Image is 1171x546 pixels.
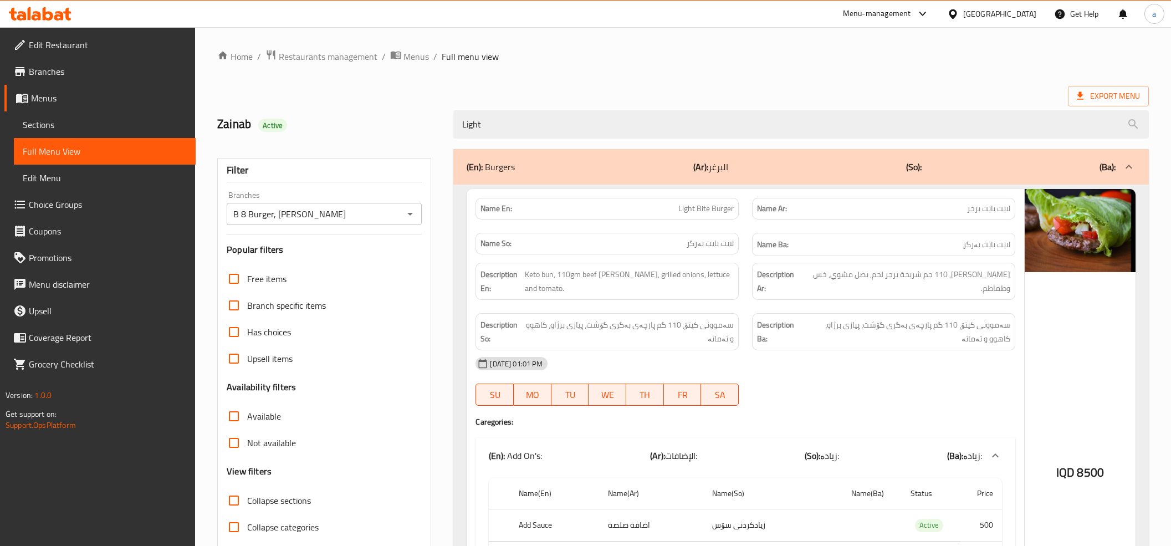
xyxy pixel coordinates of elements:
span: زیادە: [963,447,982,464]
a: Grocery Checklist [4,351,196,377]
a: Support.OpsPlatform [6,418,76,432]
span: Grocery Checklist [29,358,187,371]
span: TH [631,387,659,403]
span: Edit Menu [23,171,187,185]
span: Branches [29,65,187,78]
p: البرغر [693,160,728,174]
span: Get support on: [6,407,57,421]
strong: Name Ba: [757,238,789,252]
span: Edit Restaurant [29,38,187,52]
button: SA [701,384,739,406]
div: Filter [227,159,422,182]
span: Light Bite Burger [678,203,734,215]
span: Choice Groups [29,198,187,211]
b: (En): [467,159,483,175]
a: Branches [4,58,196,85]
a: Choice Groups [4,191,196,218]
a: Coupons [4,218,196,244]
span: لایت بایت بەرگر [687,238,734,249]
a: Full Menu View [14,138,196,165]
span: Collapse categories [247,521,319,534]
span: Sections [23,118,187,131]
button: Open [402,206,418,222]
span: Restaurants management [279,50,377,63]
p: Burgers [467,160,515,174]
span: MO [518,387,547,403]
span: Menu disclaimer [29,278,187,291]
span: Menus [403,50,429,63]
th: Price [960,478,1002,509]
strong: Description En: [480,268,523,295]
span: لایت بایت بەرگر [963,238,1010,252]
span: Full menu view [442,50,499,63]
span: سەموونی کیتۆ، 110 گم پارچەی بەگری گۆشت، پیازی برژاو، کاهوو و تەماتە [803,318,1010,345]
strong: Description Ba: [757,318,800,345]
th: Name(So) [703,478,842,509]
input: search [453,110,1149,139]
span: 1.0.0 [34,388,52,402]
span: Collapse sections [247,494,311,507]
li: / [257,50,261,63]
button: TU [551,384,589,406]
a: Upsell [4,298,196,324]
b: (Ar): [693,159,708,175]
td: زیادکردنی سۆس [703,509,842,542]
span: Promotions [29,251,187,264]
a: Edit Restaurant [4,32,196,58]
span: Full Menu View [23,145,187,158]
a: Menus [390,49,429,64]
strong: Name En: [480,203,512,215]
th: Name(Ba) [842,478,901,509]
th: Name(Ar) [599,478,703,509]
span: Branch specific items [247,299,326,312]
b: (So): [805,447,820,464]
a: Coverage Report [4,324,196,351]
span: لايت بايت برجر [967,203,1010,215]
div: [GEOGRAPHIC_DATA] [963,8,1036,20]
span: Export Menu [1077,89,1140,103]
h3: View filters [227,465,272,478]
span: WE [593,387,622,403]
a: Edit Menu [14,165,196,191]
div: Active [915,519,943,532]
p: Add On's: [489,449,542,462]
span: Active [258,120,287,131]
span: الإضافات: [665,447,697,464]
span: Upsell items [247,352,293,365]
strong: Name Ar: [757,203,787,215]
strong: Description Ar: [757,268,800,295]
span: Coverage Report [29,331,187,344]
a: Sections [14,111,196,138]
li: / [433,50,437,63]
a: Menus [4,85,196,111]
b: (Ba): [1100,159,1116,175]
strong: Description So: [480,318,524,345]
span: Menus [31,91,187,105]
span: a [1152,8,1156,20]
span: Free items [247,272,287,285]
a: Promotions [4,244,196,271]
h3: Availability filters [227,381,296,394]
td: 500 [960,509,1002,542]
span: Not available [247,436,296,450]
h2: Zainab [217,116,440,132]
div: (En): Add On's:(Ar):الإضافات:(So):زیادە:(Ba):زیادە: [475,438,1015,473]
th: Add Sauce [510,509,599,542]
h3: Popular filters [227,243,422,256]
nav: breadcrumb [217,49,1149,64]
b: (En): [489,447,505,464]
span: Coupons [29,224,187,238]
th: Name(En) [510,478,599,509]
li: / [382,50,386,63]
span: Export Menu [1068,86,1149,106]
span: Active [915,519,943,532]
span: سەموونی کیتۆ، 110 گم پارچەی بەگری گۆشت، پیازی برژاو، کاهوو و تەماتە [526,318,734,345]
span: SA [705,387,734,403]
span: زیادە: [820,447,839,464]
button: WE [589,384,626,406]
span: TU [556,387,585,403]
strong: Name So: [480,238,512,249]
b: (Ar): [650,447,665,464]
a: Restaurants management [265,49,377,64]
span: [PERSON_NAME], 110 جم شريحة برجر لحم, بصل مشوي, خس وطماطم. [802,268,1010,295]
